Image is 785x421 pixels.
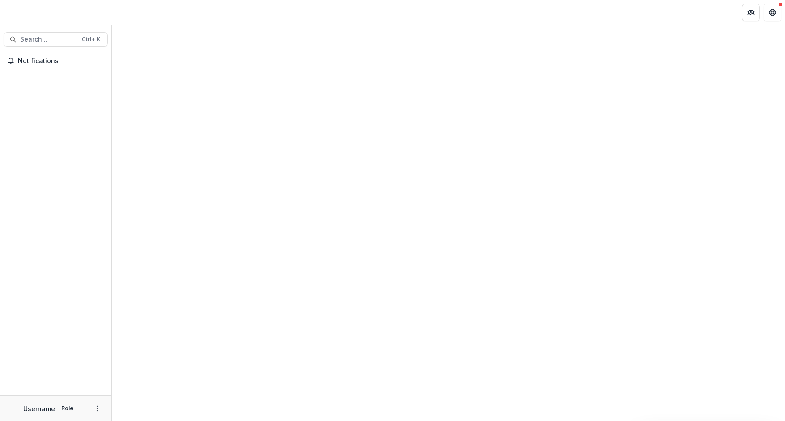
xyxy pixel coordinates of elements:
span: Search... [20,36,77,43]
button: Get Help [764,4,781,21]
span: Notifications [18,57,104,65]
button: More [92,403,102,414]
button: Search... [4,32,108,47]
p: Role [59,404,76,412]
button: Notifications [4,54,108,68]
button: Partners [742,4,760,21]
div: Ctrl + K [80,34,102,44]
p: Username [23,404,55,413]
